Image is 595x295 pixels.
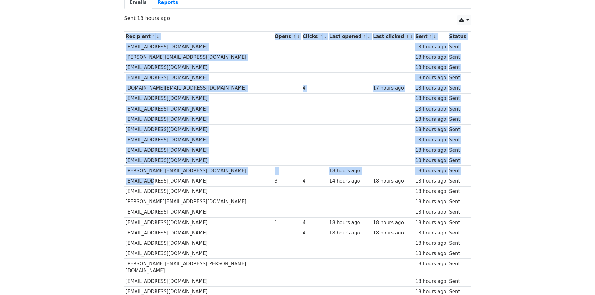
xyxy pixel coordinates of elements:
td: Sent [448,114,468,124]
div: 17 hours ago [373,85,412,92]
td: Sent [448,62,468,73]
a: ↑ [152,34,156,39]
td: Sent [448,197,468,207]
div: 4 [303,85,326,92]
div: 18 hours ago [415,240,446,247]
td: Sent [448,228,468,238]
td: Sent [448,276,468,286]
th: Last clicked [371,32,414,42]
td: [EMAIL_ADDRESS][DOMAIN_NAME] [124,176,273,186]
td: [PERSON_NAME][EMAIL_ADDRESS][DOMAIN_NAME] [124,166,273,176]
div: 18 hours ago [415,178,446,185]
div: 聊天小工具 [564,265,595,295]
td: Sent [448,135,468,145]
td: [PERSON_NAME][EMAIL_ADDRESS][DOMAIN_NAME] [124,52,273,62]
a: ↑ [320,34,323,39]
div: 4 [303,178,326,185]
td: [EMAIL_ADDRESS][DOMAIN_NAME] [124,145,273,155]
td: Sent [448,217,468,228]
div: 18 hours ago [373,219,412,226]
a: ↓ [324,34,327,39]
td: [EMAIL_ADDRESS][DOMAIN_NAME] [124,238,273,248]
td: Sent [448,83,468,93]
td: [DOMAIN_NAME][EMAIL_ADDRESS][DOMAIN_NAME] [124,83,273,93]
td: Sent [448,238,468,248]
td: [EMAIL_ADDRESS][DOMAIN_NAME] [124,73,273,83]
div: 4 [303,229,326,237]
div: 18 hours ago [415,147,446,154]
div: 18 hours ago [415,278,446,285]
td: [EMAIL_ADDRESS][DOMAIN_NAME] [124,155,273,166]
td: [EMAIL_ADDRESS][DOMAIN_NAME] [124,114,273,124]
a: ↓ [410,34,413,39]
td: [EMAIL_ADDRESS][DOMAIN_NAME] [124,207,273,217]
a: ↓ [433,34,437,39]
td: [EMAIL_ADDRESS][DOMAIN_NAME] [124,186,273,197]
a: ↓ [367,34,371,39]
div: 18 hours ago [415,219,446,226]
a: ↓ [297,34,300,39]
a: ↑ [429,34,433,39]
th: Clicks [301,32,328,42]
td: Sent [448,124,468,135]
div: 18 hours ago [415,85,446,92]
td: Sent [448,93,468,104]
div: 18 hours ago [415,106,446,113]
div: 18 hours ago [329,167,370,175]
td: [EMAIL_ADDRESS][DOMAIN_NAME] [124,217,273,228]
th: Recipient [124,32,273,42]
td: [PERSON_NAME][EMAIL_ADDRESS][DOMAIN_NAME] [124,197,273,207]
td: [EMAIL_ADDRESS][DOMAIN_NAME] [124,276,273,286]
a: ↑ [406,34,409,39]
td: [EMAIL_ADDRESS][DOMAIN_NAME] [124,62,273,73]
td: [PERSON_NAME][EMAIL_ADDRESS][PERSON_NAME][DOMAIN_NAME] [124,259,273,276]
td: Sent [448,104,468,114]
td: Sent [448,259,468,276]
a: ↑ [363,34,367,39]
td: Sent [448,52,468,62]
td: Sent [448,207,468,217]
td: Sent [448,186,468,197]
div: 14 hours ago [329,178,370,185]
div: 18 hours ago [373,178,412,185]
div: 18 hours ago [329,229,370,237]
div: 18 hours ago [415,188,446,195]
div: 18 hours ago [415,43,446,51]
div: 18 hours ago [415,126,446,133]
td: Sent [448,73,468,83]
div: 18 hours ago [415,116,446,123]
div: 4 [303,219,326,226]
th: Opens [273,32,301,42]
td: [EMAIL_ADDRESS][DOMAIN_NAME] [124,124,273,135]
div: 18 hours ago [415,260,446,268]
div: 18 hours ago [415,64,446,71]
div: 18 hours ago [415,54,446,61]
a: ↑ [293,34,296,39]
td: Sent [448,166,468,176]
p: Sent 18 hours ago [124,15,471,22]
div: 18 hours ago [415,229,446,237]
div: 18 hours ago [373,229,412,237]
td: [EMAIL_ADDRESS][DOMAIN_NAME] [124,42,273,52]
td: Sent [448,145,468,155]
td: Sent [448,42,468,52]
div: 18 hours ago [415,250,446,257]
div: 1 [275,229,300,237]
a: ↓ [156,34,160,39]
td: [EMAIL_ADDRESS][DOMAIN_NAME] [124,248,273,259]
td: [EMAIL_ADDRESS][DOMAIN_NAME] [124,93,273,104]
td: Sent [448,155,468,166]
div: 18 hours ago [329,219,370,226]
td: [EMAIL_ADDRESS][DOMAIN_NAME] [124,228,273,238]
th: Status [448,32,468,42]
div: 1 [275,219,300,226]
div: 3 [275,178,300,185]
th: Last opened [328,32,371,42]
td: Sent [448,176,468,186]
div: 1 [275,167,300,175]
td: Sent [448,248,468,259]
div: 18 hours ago [415,167,446,175]
td: [EMAIL_ADDRESS][DOMAIN_NAME] [124,104,273,114]
td: [EMAIL_ADDRESS][DOMAIN_NAME] [124,135,273,145]
div: 18 hours ago [415,209,446,216]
